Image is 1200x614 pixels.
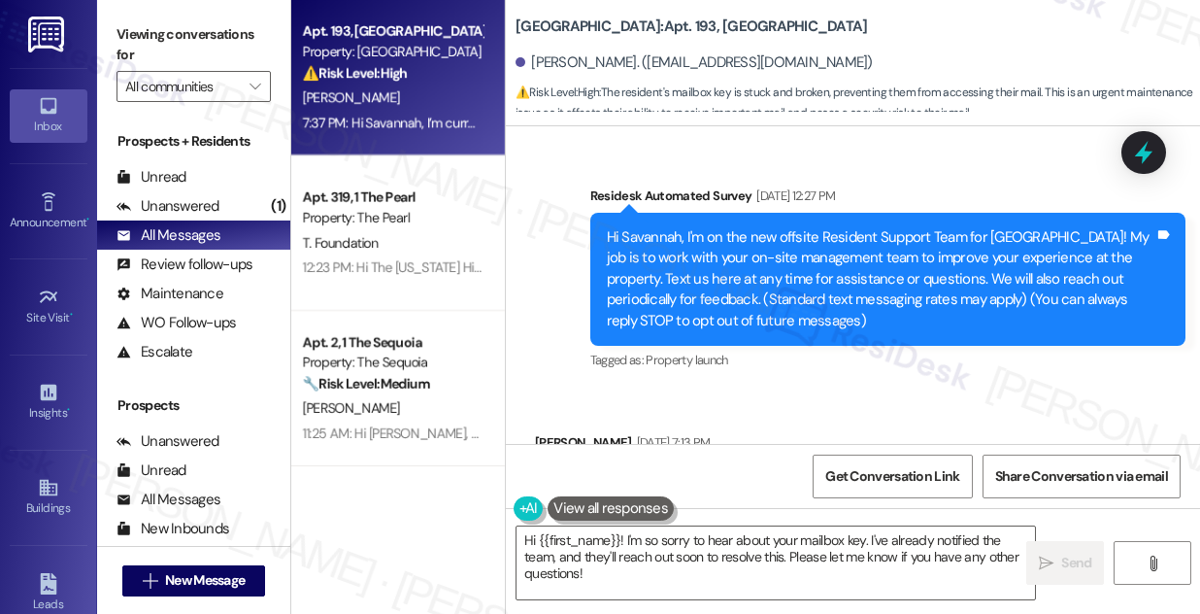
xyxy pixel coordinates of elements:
[117,19,271,71] label: Viewing conversations for
[590,186,1186,213] div: Residesk Automated Survey
[303,332,483,353] div: Apt. 2, 1 The Sequoia
[1039,556,1053,571] i: 
[143,573,157,589] i: 
[590,346,1186,374] div: Tagged as:
[516,17,867,37] b: [GEOGRAPHIC_DATA]: Apt. 193, [GEOGRAPHIC_DATA]
[303,353,483,373] div: Property: The Sequoia
[117,196,219,217] div: Unanswered
[117,519,229,539] div: New Inbounds
[67,403,70,417] span: •
[825,466,959,487] span: Get Conversation Link
[86,213,89,226] span: •
[28,17,68,52] img: ResiDesk Logo
[303,88,400,106] span: [PERSON_NAME]
[303,64,408,82] strong: ⚠️ Risk Level: High
[10,376,87,428] a: Insights •
[117,460,186,481] div: Unread
[983,455,1181,498] button: Share Conversation via email
[607,227,1155,331] div: Hi Savannah, I'm on the new offsite Resident Support Team for [GEOGRAPHIC_DATA]! My job is to wor...
[70,308,73,322] span: •
[303,21,483,42] div: Apt. 193, [GEOGRAPHIC_DATA]
[266,191,290,222] div: (1)
[10,89,87,142] a: Inbox
[813,455,972,498] button: Get Conversation Link
[97,395,290,416] div: Prospects
[303,208,483,228] div: Property: The Pearl
[632,432,711,453] div: [DATE] 7:13 PM
[1146,556,1160,571] i: 
[517,527,1035,599] textarea: Hi {{first_name}}! I'm so sorry to hear about your mailbox key. I've already notified the team, a...
[1026,541,1104,585] button: Send
[303,42,483,62] div: Property: [GEOGRAPHIC_DATA]
[117,255,252,275] div: Review follow-ups
[117,313,236,333] div: WO Follow-ups
[117,342,192,362] div: Escalate
[516,85,599,100] strong: ⚠️ Risk Level: High
[117,490,220,510] div: All Messages
[751,186,835,206] div: [DATE] 12:27 PM
[250,79,260,94] i: 
[995,466,1168,487] span: Share Conversation via email
[125,71,240,102] input: All communities
[303,399,400,417] span: [PERSON_NAME]
[303,188,483,208] div: Apt. 319, 1 The Pearl
[117,284,223,304] div: Maintenance
[117,167,186,188] div: Unread
[165,570,245,591] span: New Message
[516,52,873,73] div: [PERSON_NAME]. ([EMAIL_ADDRESS][DOMAIN_NAME])
[516,83,1200,124] span: : The resident's mailbox key is stuck and broken, preventing them from accessing their mail. This...
[535,432,1131,460] div: [PERSON_NAME]
[1061,553,1091,573] span: Send
[122,565,266,597] button: New Message
[97,131,290,152] div: Prospects + Residents
[117,431,219,452] div: Unanswered
[117,225,220,246] div: All Messages
[303,234,378,252] span: T. Foundation
[10,281,87,333] a: Site Visit •
[646,352,727,368] span: Property launch
[10,471,87,524] a: Buildings
[303,375,429,392] strong: 🔧 Risk Level: Medium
